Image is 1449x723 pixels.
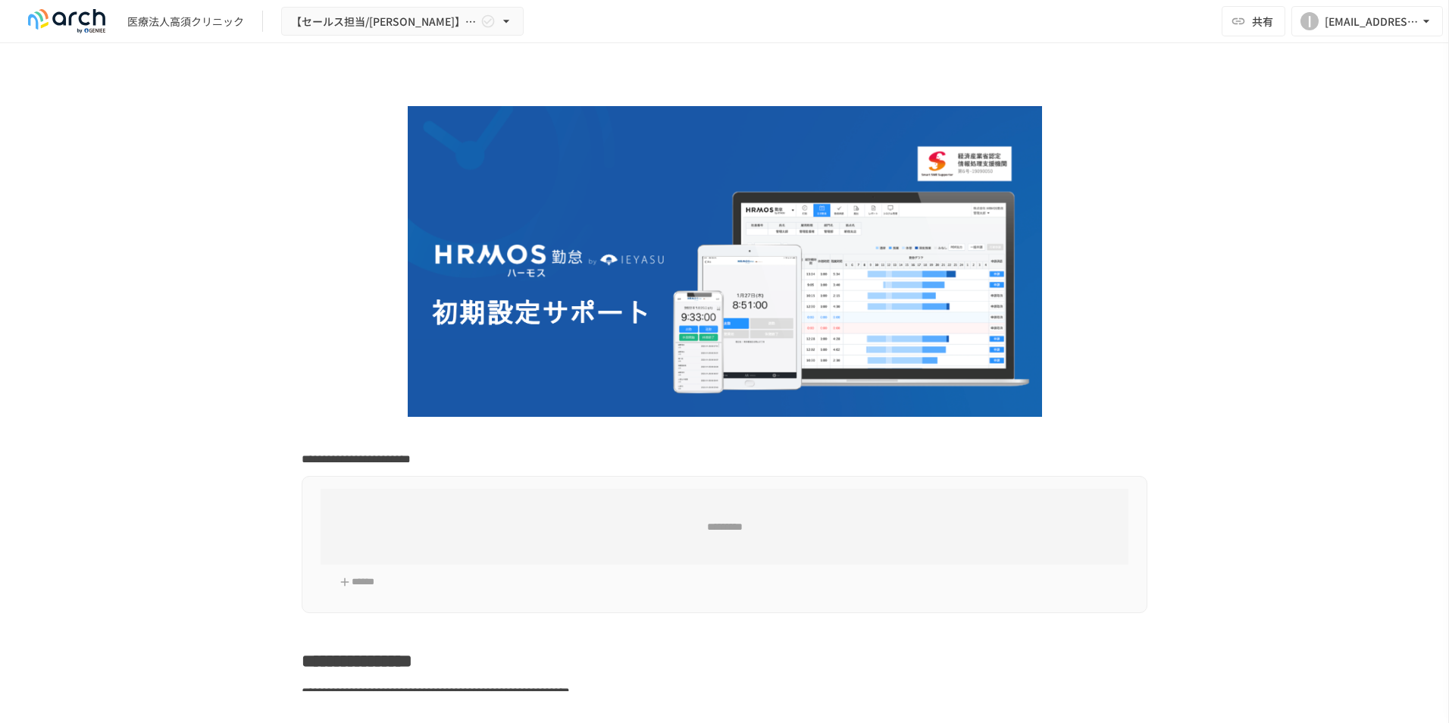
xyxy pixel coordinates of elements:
span: 【セールス担当/[PERSON_NAME]】医療法人[PERSON_NAME]クリニック様_初期設定サポート [291,12,477,31]
button: 共有 [1222,6,1285,36]
button: I[EMAIL_ADDRESS][PERSON_NAME][DOMAIN_NAME] [1291,6,1443,36]
div: 医療法人高須クリニック [127,14,244,30]
div: I [1300,12,1319,30]
button: 【セールス担当/[PERSON_NAME]】医療法人[PERSON_NAME]クリニック様_初期設定サポート [281,7,524,36]
img: logo-default@2x-9cf2c760.svg [18,9,115,33]
img: GdztLVQAPnGLORo409ZpmnRQckwtTrMz8aHIKJZF2AQ [408,106,1042,417]
span: 共有 [1252,13,1273,30]
div: [EMAIL_ADDRESS][PERSON_NAME][DOMAIN_NAME] [1325,12,1419,31]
